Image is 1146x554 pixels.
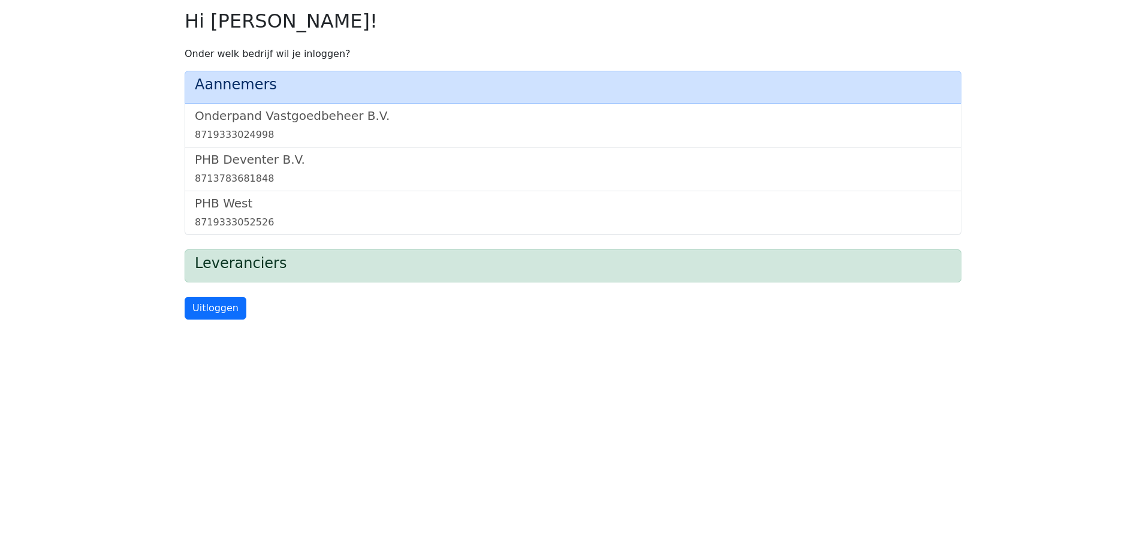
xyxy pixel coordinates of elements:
div: 8719333052526 [195,215,951,230]
a: Uitloggen [185,297,246,320]
p: Onder welk bedrijf wil je inloggen? [185,47,961,61]
h5: PHB Deventer B.V. [195,152,951,167]
h4: Aannemers [195,76,951,94]
a: PHB West8719333052526 [195,196,951,230]
div: 8719333024998 [195,128,951,142]
h4: Leveranciers [195,255,951,272]
h5: PHB West [195,196,951,210]
a: Onderpand Vastgoedbeheer B.V.8719333024998 [195,109,951,142]
h5: Onderpand Vastgoedbeheer B.V. [195,109,951,123]
h2: Hi [PERSON_NAME]! [185,10,961,32]
div: 8713783681848 [195,171,951,186]
a: PHB Deventer B.V.8713783681848 [195,152,951,186]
